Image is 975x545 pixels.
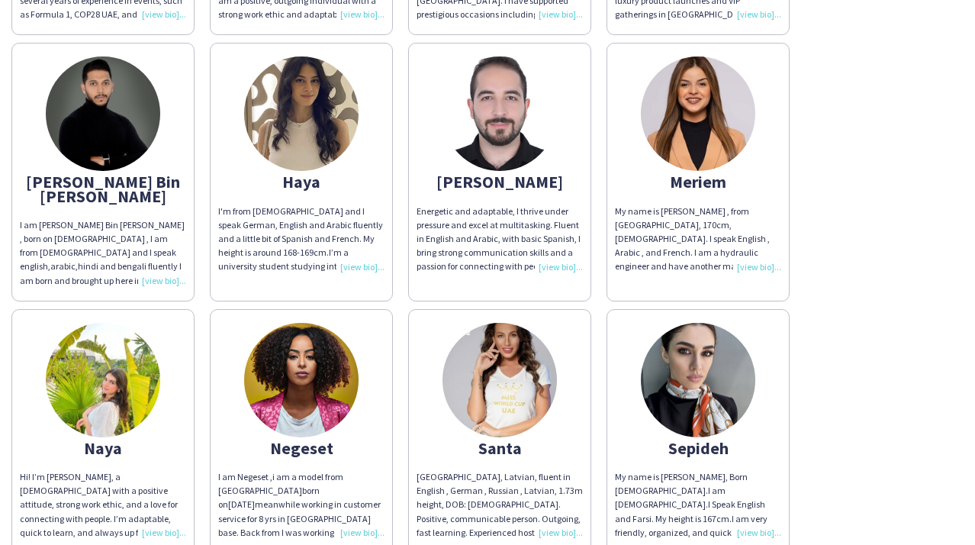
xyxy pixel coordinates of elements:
div: Energetic and adaptable, I thrive under pressure and excel at multitasking. Fluent in English and... [417,205,583,274]
img: thumb-66039739294cb.jpeg [641,56,755,171]
div: Negeset [218,441,385,455]
div: Meriem [615,175,781,189]
img: thumb-42205078-6394-42aa-87a1-9da88fb56501.jpg [641,323,755,437]
div: Sepideh [615,441,781,455]
div: [PERSON_NAME] Bin [PERSON_NAME] [20,175,186,202]
img: thumb-62b088e68088a.jpeg [244,56,359,171]
div: My name is [PERSON_NAME], Born [DEMOGRAPHIC_DATA].I am [DEMOGRAPHIC_DATA].I Speak English and Far... [615,470,781,540]
img: thumb-6853c4ae36e96.jpeg [46,323,160,437]
img: thumb-1679642050641d4dc284058.jpeg [244,323,359,437]
img: thumb-67755c6606872.jpeg [46,56,160,171]
img: thumb-66f6ac9f94dd2.jpeg [442,56,557,171]
div: My name is [PERSON_NAME] , from [GEOGRAPHIC_DATA], 170cm, [DEMOGRAPHIC_DATA]. I speak English , A... [615,205,781,274]
img: thumb-63d0164d2fa80.jpg [442,323,557,437]
span: [DATE] [228,498,255,510]
div: I am [PERSON_NAME] Bin [PERSON_NAME] , born on [DEMOGRAPHIC_DATA] , I am from [DEMOGRAPHIC_DATA] ... [20,218,186,288]
div: Naya [20,441,186,455]
div: Hi! I’m [PERSON_NAME], a [DEMOGRAPHIC_DATA] with a positive attitude, strong work ethic, and a lo... [20,470,186,540]
div: Santa [417,441,583,455]
div: [GEOGRAPHIC_DATA], Latvian, fluent in English , German , Russian , Latvian, 1.73m height, DOB: [D... [417,470,583,540]
span: I am Negeset ,i am a model from [GEOGRAPHIC_DATA] [218,471,343,496]
span: I'm from [DEMOGRAPHIC_DATA] and I speak German, English and Arabic fluently and a little bit of S... [218,205,383,259]
div: Haya [218,175,385,189]
div: [PERSON_NAME] [417,175,583,189]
